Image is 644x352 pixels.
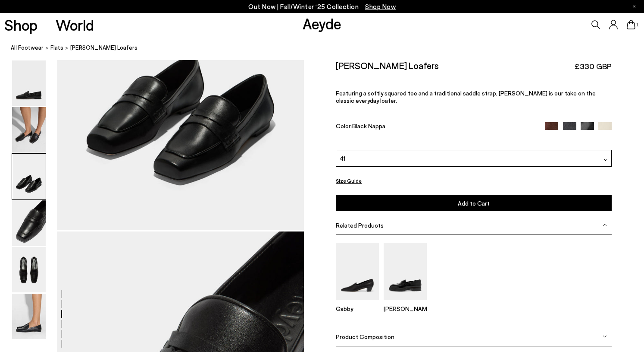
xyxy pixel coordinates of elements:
[56,17,94,32] a: World
[12,154,46,199] img: Lana Moccasin Loafers - Image 3
[340,154,345,163] span: 41
[458,200,490,207] span: Add to Cart
[336,222,384,229] span: Related Products
[336,294,379,312] a: Gabby Almond-Toe Loafers Gabby
[603,334,607,339] img: svg%3E
[336,122,536,132] div: Color:
[70,43,138,52] span: [PERSON_NAME] Loafers
[336,195,612,211] button: Add to Cart
[12,60,46,106] img: Lana Moccasin Loafers - Image 1
[336,175,362,186] button: Size Guide
[12,294,46,339] img: Lana Moccasin Loafers - Image 6
[603,223,607,227] img: svg%3E
[365,3,396,10] span: Navigate to /collections/new-in
[4,17,38,32] a: Shop
[384,294,427,312] a: Leon Loafers [PERSON_NAME]
[50,44,63,51] span: flats
[12,247,46,292] img: Lana Moccasin Loafers - Image 5
[12,107,46,152] img: Lana Moccasin Loafers - Image 2
[603,158,608,162] img: svg%3E
[627,20,635,29] a: 1
[248,1,396,12] p: Out Now | Fall/Winter ‘25 Collection
[303,14,341,32] a: Aeyde
[635,22,640,27] span: 1
[50,43,63,52] a: flats
[384,243,427,300] img: Leon Loafers
[11,43,44,52] a: All Footwear
[336,333,394,340] span: Product Composition
[336,89,612,104] p: Featuring a softly squared toe and a traditional saddle strap, [PERSON_NAME] is our take on the c...
[11,36,644,60] nav: breadcrumb
[384,305,427,312] p: [PERSON_NAME]
[575,61,612,72] span: £330 GBP
[336,243,379,300] img: Gabby Almond-Toe Loafers
[12,200,46,246] img: Lana Moccasin Loafers - Image 4
[352,122,385,129] span: Black Nappa
[336,305,379,312] p: Gabby
[336,60,439,71] h2: [PERSON_NAME] Loafers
